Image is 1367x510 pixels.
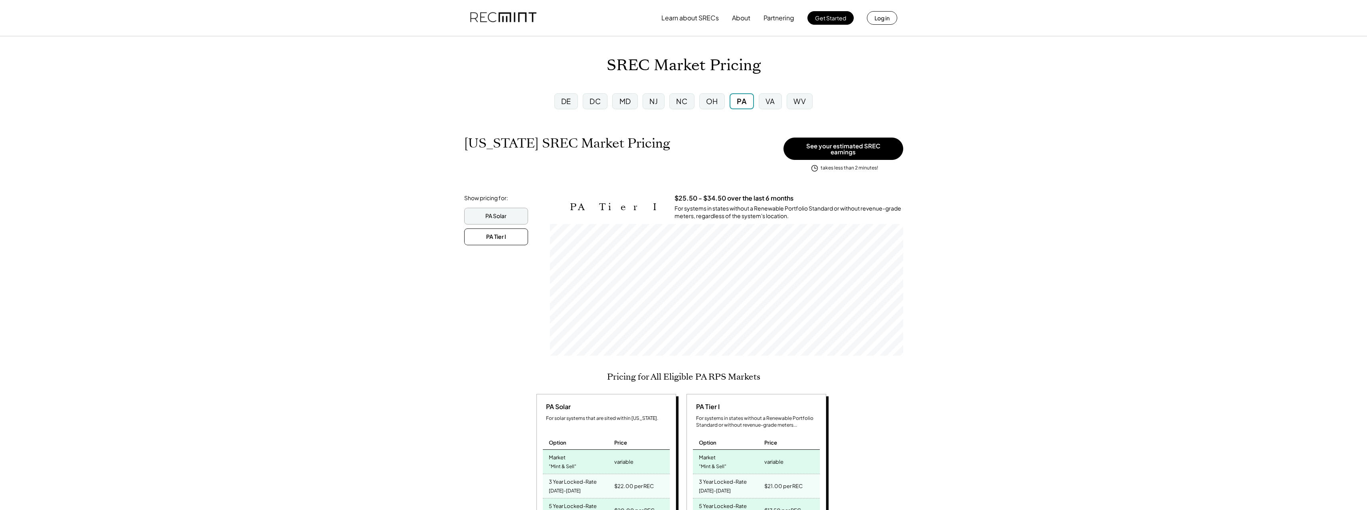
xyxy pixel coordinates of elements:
div: "Mint & Sell" [549,461,576,472]
div: variable [764,456,783,467]
button: About [732,10,750,26]
div: DE [561,96,571,106]
div: PA Tier I [486,233,506,241]
div: 5 Year Locked-Rate [549,500,597,510]
div: Option [549,439,566,446]
h3: $25.50 - $34.50 over the last 6 months [675,194,793,203]
div: OH [706,96,718,106]
div: MD [619,96,631,106]
div: Show pricing for: [464,194,508,202]
div: For systems in states without a Renewable Portfolio Standard or without revenue-grade meters... [696,415,820,429]
button: See your estimated SREC earnings [783,138,903,160]
div: PA Solar [543,402,571,411]
div: PA Tier I [693,402,720,411]
div: Price [614,439,627,446]
div: "Mint & Sell" [699,461,726,472]
div: 3 Year Locked-Rate [549,476,597,485]
div: variable [614,456,633,467]
div: $21.00 per REC [764,480,803,492]
button: Get Started [807,11,854,25]
div: PA Solar [485,212,506,220]
h1: SREC Market Pricing [607,56,761,75]
div: [DATE]-[DATE] [699,486,731,496]
img: recmint-logotype%403x.png [470,4,536,32]
h1: [US_STATE] SREC Market Pricing [464,136,670,151]
div: For systems in states without a Renewable Portfolio Standard or without revenue-grade meters, reg... [675,205,903,220]
div: WV [793,96,806,106]
h2: Pricing for All Eligible PA RPS Markets [607,372,760,382]
div: Market [699,452,716,461]
div: PA [737,96,746,106]
div: [DATE]-[DATE] [549,486,581,496]
div: For solar systems that are sited within [US_STATE]. [546,415,670,422]
h2: PA Tier I [570,201,663,213]
button: Learn about SRECs [661,10,719,26]
div: DC [590,96,601,106]
div: VA [766,96,775,106]
button: Partnering [764,10,794,26]
div: NC [676,96,687,106]
div: Price [764,439,777,446]
div: Option [699,439,716,446]
div: 5 Year Locked-Rate [699,500,747,510]
button: Log in [867,11,897,25]
div: $22.00 per REC [614,480,654,492]
div: takes less than 2 minutes! [821,165,878,171]
div: Market [549,452,566,461]
div: NJ [649,96,658,106]
div: 3 Year Locked-Rate [699,476,747,485]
